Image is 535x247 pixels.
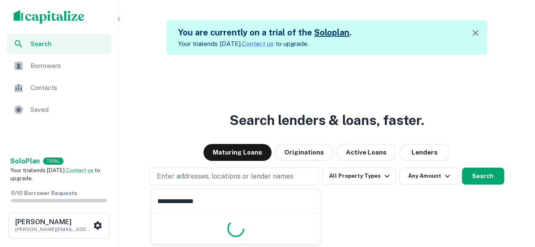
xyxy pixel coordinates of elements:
[314,27,349,38] a: Soloplan
[7,56,111,76] a: Borrowers
[203,144,272,161] button: Maturing Loans
[30,105,106,115] span: Saved
[11,190,77,196] span: 0 / 10 Borrower Requests
[7,34,111,54] a: Search
[8,212,110,239] button: [PERSON_NAME][PERSON_NAME][EMAIL_ADDRESS][DOMAIN_NAME]
[14,10,85,24] img: capitalize-logo.png
[178,26,351,39] h5: You are currently on a trial of the .
[7,78,111,98] a: Contacts
[337,144,396,161] button: Active Loans
[15,225,91,233] p: [PERSON_NAME][EMAIL_ADDRESS][DOMAIN_NAME]
[275,144,333,161] button: Originations
[10,157,40,165] strong: Solo Plan
[7,100,111,120] a: Saved
[30,83,106,93] span: Contacts
[322,168,395,185] button: All Property Types
[242,40,274,47] a: Contact us
[30,61,106,71] span: Borrowers
[10,156,40,166] a: SoloPlan
[462,168,504,185] button: Search
[66,167,93,174] a: Contact us
[156,171,293,182] p: Enter addresses, locations or lender names
[399,168,458,185] button: Any Amount
[149,168,318,185] button: Enter addresses, locations or lender names
[230,110,424,130] h3: Search lenders & loans, faster.
[493,179,535,220] iframe: Chat Widget
[43,157,63,165] div: TRIAL
[15,219,91,225] h6: [PERSON_NAME]
[178,39,351,49] p: Your trial ends [DATE]. to upgrade.
[10,167,100,182] span: Your trial ends [DATE]. to upgrade.
[30,39,106,49] span: Search
[399,144,450,161] button: Lenders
